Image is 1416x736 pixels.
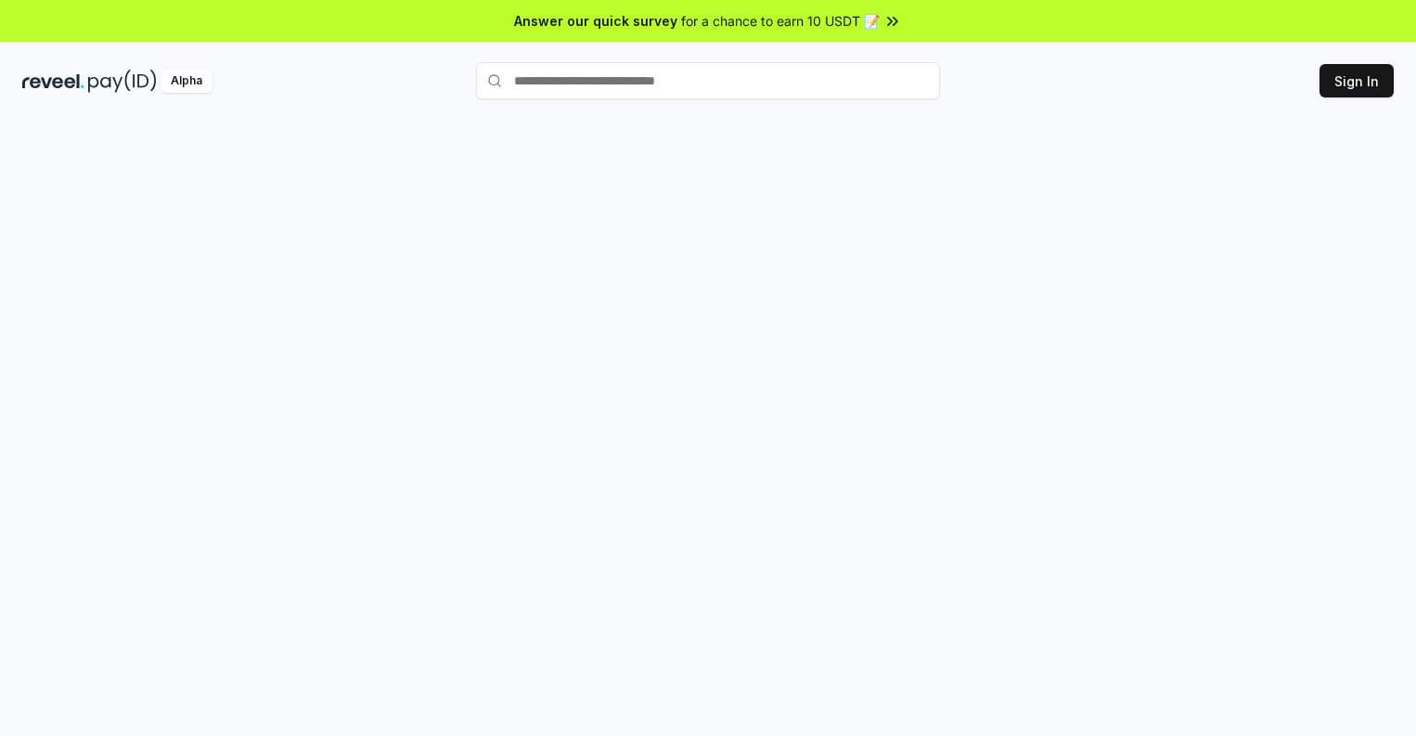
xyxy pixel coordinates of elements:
[681,11,880,31] span: for a chance to earn 10 USDT 📝
[514,11,677,31] span: Answer our quick survey
[161,70,212,93] div: Alpha
[1319,64,1394,97] button: Sign In
[22,70,84,93] img: reveel_dark
[88,70,157,93] img: pay_id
